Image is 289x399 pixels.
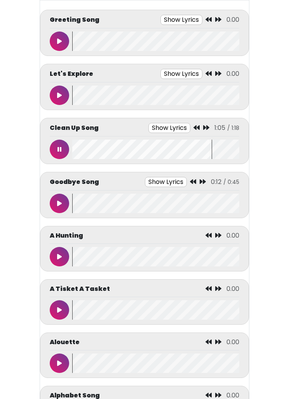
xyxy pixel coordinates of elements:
[160,69,202,79] button: Show Lyrics
[223,178,239,186] span: / 0:45
[214,123,225,132] span: 1:05
[50,69,93,79] p: Let's Explore
[227,124,239,132] span: / 1:18
[226,69,239,78] span: 0.00
[50,15,99,24] p: Greeting Song
[50,338,80,347] p: Alouette
[211,177,221,186] span: 0:12
[148,123,190,133] button: Show Lyrics
[50,231,83,240] p: A Hunting
[50,284,110,294] p: A Tisket A Tasket
[226,338,239,346] span: 0.00
[226,231,239,240] span: 0.00
[226,15,239,24] span: 0.00
[50,123,99,133] p: Clean Up Song
[145,177,187,187] button: Show Lyrics
[50,177,99,187] p: Goodbye Song
[226,284,239,293] span: 0.00
[160,15,202,25] button: Show Lyrics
